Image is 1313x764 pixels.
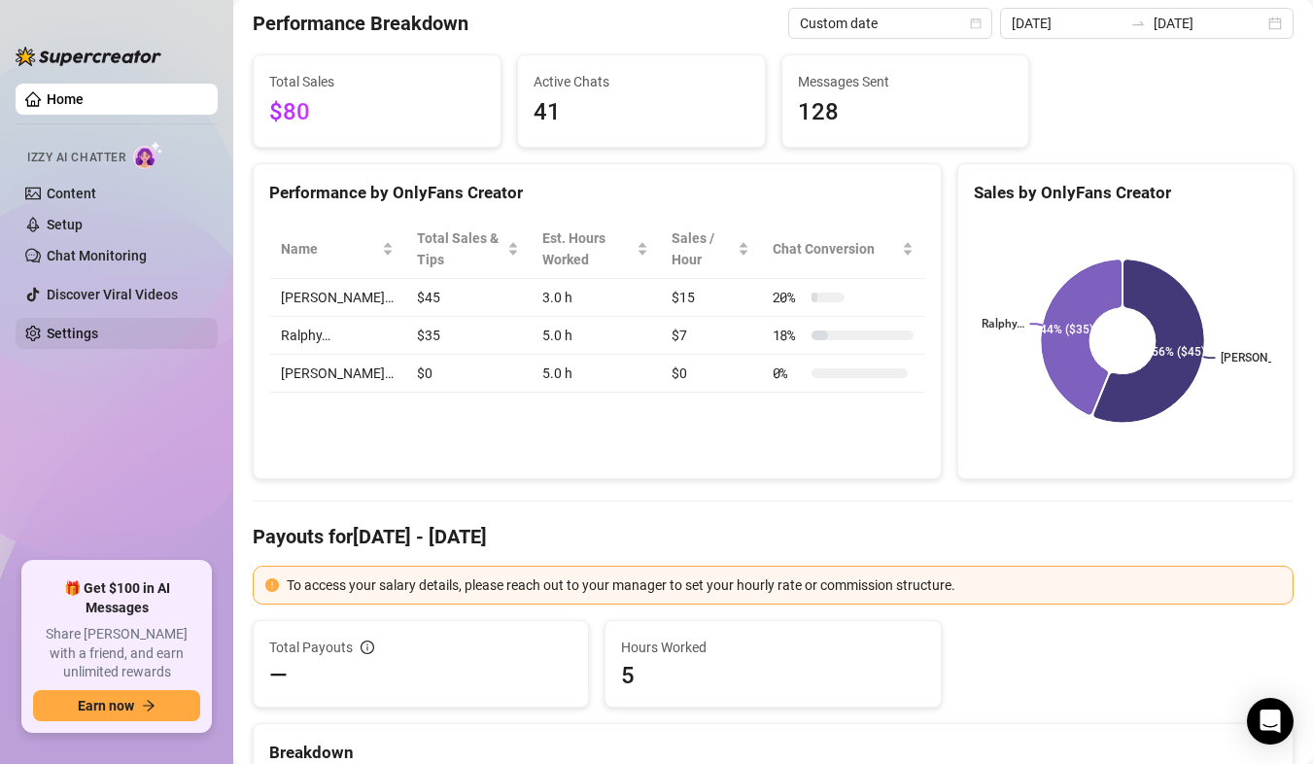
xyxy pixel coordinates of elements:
[269,180,925,206] div: Performance by OnlyFans Creator
[800,9,981,38] span: Custom date
[970,17,982,29] span: calendar
[47,248,147,263] a: Chat Monitoring
[47,326,98,341] a: Settings
[773,363,804,384] span: 0 %
[660,355,761,393] td: $0
[78,698,134,713] span: Earn now
[27,149,125,167] span: Izzy AI Chatter
[660,317,761,355] td: $7
[33,690,200,721] button: Earn nowarrow-right
[773,287,804,308] span: 20 %
[798,71,1014,92] span: Messages Sent
[269,220,405,279] th: Name
[133,141,163,169] img: AI Chatter
[33,625,200,682] span: Share [PERSON_NAME] with a friend, and earn unlimited rewards
[542,227,633,270] div: Est. Hours Worked
[269,94,485,131] span: $80
[269,317,405,355] td: Ralphy…
[405,317,531,355] td: $35
[253,10,468,37] h4: Performance Breakdown
[269,637,353,658] span: Total Payouts
[269,279,405,317] td: [PERSON_NAME]…
[1130,16,1146,31] span: to
[1130,16,1146,31] span: swap-right
[672,227,734,270] span: Sales / Hour
[621,660,924,691] span: 5
[531,355,660,393] td: 5.0 h
[16,47,161,66] img: logo-BBDzfeDw.svg
[142,699,155,712] span: arrow-right
[534,71,749,92] span: Active Chats
[761,220,925,279] th: Chat Conversion
[531,317,660,355] td: 5.0 h
[417,227,503,270] span: Total Sales & Tips
[405,355,531,393] td: $0
[1247,698,1294,745] div: Open Intercom Messenger
[47,287,178,302] a: Discover Viral Videos
[33,579,200,617] span: 🎁 Get $100 in AI Messages
[269,660,288,691] span: —
[265,578,279,592] span: exclamation-circle
[47,91,84,107] a: Home
[1012,13,1123,34] input: Start date
[981,318,1023,331] text: Ralphy…
[531,279,660,317] td: 3.0 h
[660,220,761,279] th: Sales / Hour
[621,637,924,658] span: Hours Worked
[281,238,378,260] span: Name
[773,238,898,260] span: Chat Conversion
[660,279,761,317] td: $15
[253,523,1294,550] h4: Payouts for [DATE] - [DATE]
[287,574,1281,596] div: To access your salary details, please reach out to your manager to set your hourly rate or commis...
[47,186,96,201] a: Content
[269,71,485,92] span: Total Sales
[798,94,1014,131] span: 128
[534,94,749,131] span: 41
[405,220,531,279] th: Total Sales & Tips
[405,279,531,317] td: $45
[269,355,405,393] td: [PERSON_NAME]…
[974,180,1277,206] div: Sales by OnlyFans Creator
[361,641,374,654] span: info-circle
[47,217,83,232] a: Setup
[1154,13,1264,34] input: End date
[773,325,804,346] span: 18 %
